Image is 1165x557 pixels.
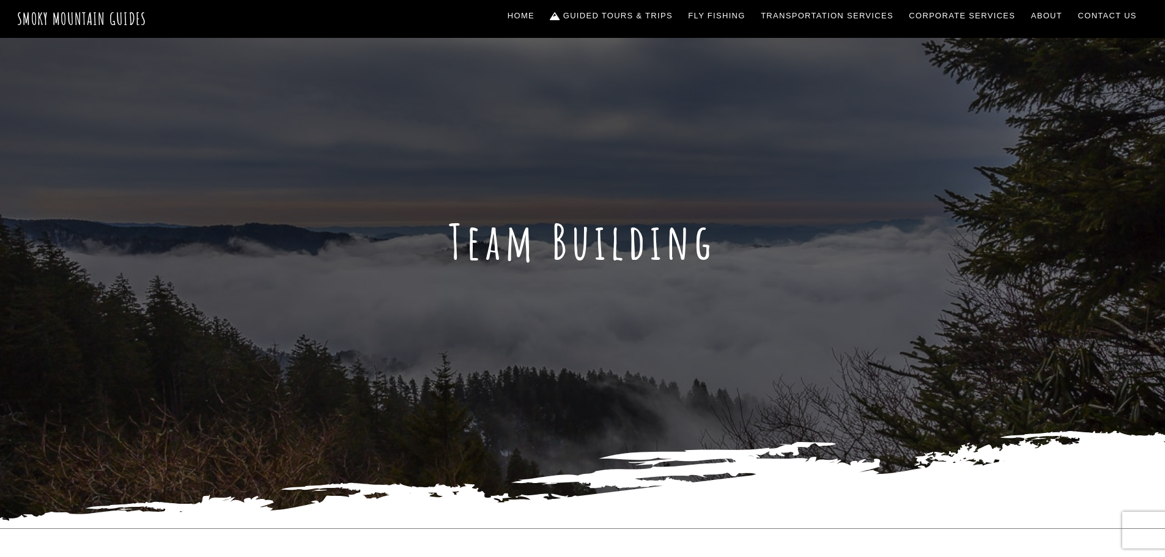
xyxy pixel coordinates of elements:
[546,3,678,29] a: Guided Tours & Trips
[904,3,1021,29] a: Corporate Services
[1073,3,1142,29] a: Contact Us
[17,9,147,29] a: Smoky Mountain Guides
[503,3,539,29] a: Home
[684,3,750,29] a: Fly Fishing
[756,3,898,29] a: Transportation Services
[1026,3,1067,29] a: About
